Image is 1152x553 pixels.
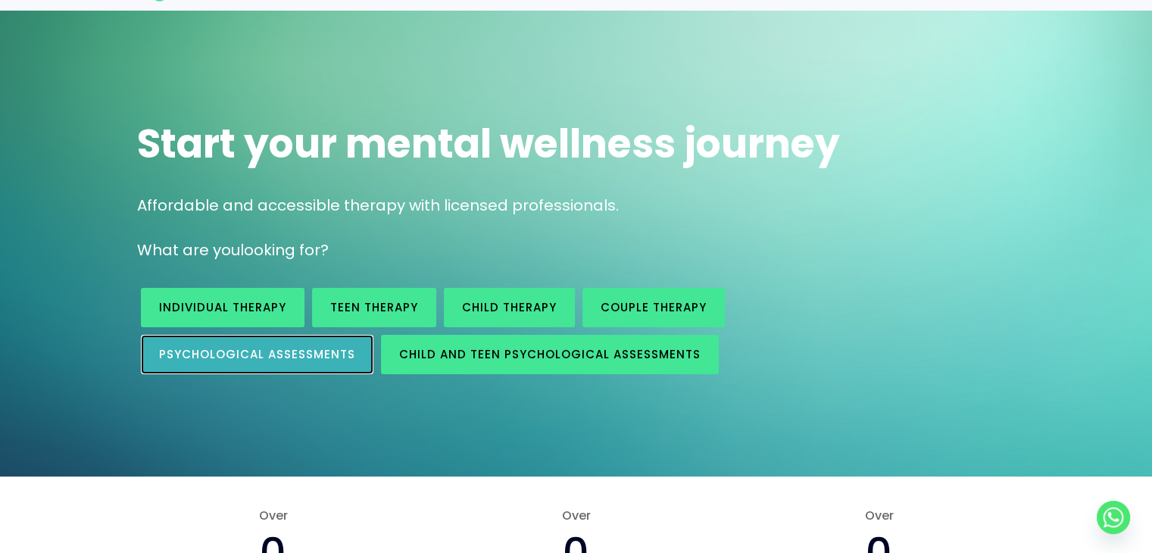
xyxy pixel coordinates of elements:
span: Over [439,507,712,524]
a: Individual therapy [141,288,304,327]
span: Child Therapy [462,299,557,315]
span: Over [742,507,1015,524]
span: Teen Therapy [330,299,418,315]
a: Whatsapp [1097,501,1130,534]
span: Individual therapy [159,299,286,315]
span: Child and Teen Psychological assessments [399,346,701,362]
span: Psychological assessments [159,346,355,362]
span: Start your mental wellness journey [137,116,840,171]
a: Psychological assessments [141,335,373,374]
span: looking for? [240,239,329,261]
a: Child and Teen Psychological assessments [381,335,719,374]
a: Couple therapy [582,288,725,327]
span: Over [137,507,410,524]
a: Teen Therapy [312,288,436,327]
span: Couple therapy [601,299,707,315]
p: Affordable and accessible therapy with licensed professionals. [137,195,1016,217]
a: Child Therapy [444,288,575,327]
span: What are you [137,239,240,261]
